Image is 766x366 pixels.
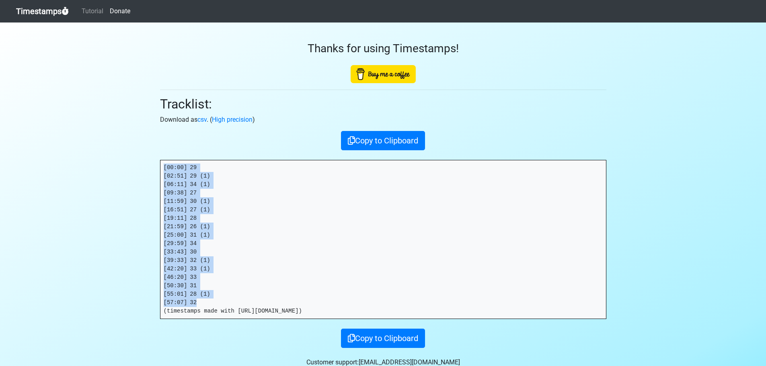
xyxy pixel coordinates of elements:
[341,329,425,348] button: Copy to Clipboard
[107,3,133,19] a: Donate
[351,65,416,83] img: Buy Me A Coffee
[16,3,69,19] a: Timestamps
[160,96,606,112] h2: Tracklist:
[212,116,253,123] a: High precision
[197,116,207,123] a: csv
[160,160,606,319] pre: [00:00] 29 [02:51] 29 (1) [06:11] 34 (1) [09:38] 27 [11:59] 30 (1) [16:51] 27 (1) [19:11] 28 [21:...
[160,42,606,55] h3: Thanks for using Timestamps!
[341,131,425,150] button: Copy to Clipboard
[78,3,107,19] a: Tutorial
[160,115,606,125] p: Download as . ( )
